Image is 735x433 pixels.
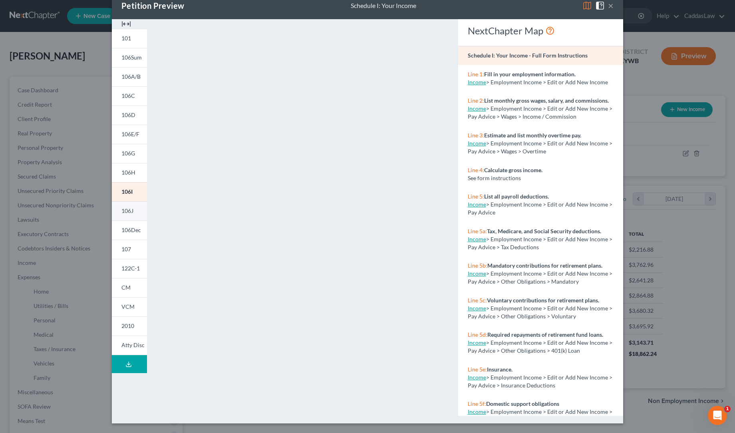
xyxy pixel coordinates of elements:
[121,322,134,329] span: 2010
[112,220,147,240] a: 106Dec
[112,201,147,220] a: 106J
[121,226,141,233] span: 106Dec
[112,336,147,355] a: Atty Disc
[468,374,486,381] a: Income
[121,54,142,61] span: 106Sum
[121,150,135,157] span: 106G
[121,19,131,29] img: expand-e0f6d898513216a626fdd78e52531dac95497ffd26381d4c15ee2fc46db09dca.svg
[708,406,727,425] iframe: Intercom live chat
[112,182,147,201] a: 106I
[468,105,612,120] span: > Employment Income > Edit or Add New Income > Pay Advice > Wages > Income / Commission
[468,270,612,285] span: > Employment Income > Edit or Add New Income > Pay Advice > Other Obligations > Mandatory
[468,201,612,216] span: > Employment Income > Edit or Add New Income > Pay Advice
[468,140,486,147] a: Income
[468,236,612,250] span: > Employment Income > Edit or Add New Income > Pay Advice > Tax Deductions
[468,339,612,354] span: > Employment Income > Edit or Add New Income > Pay Advice > Other Obligations > 401(k) Loan
[484,132,581,139] strong: Estimate and list monthly overtime pay.
[121,207,133,214] span: 106J
[112,144,147,163] a: 106G
[121,111,135,118] span: 106D
[112,240,147,259] a: 107
[484,97,609,104] strong: List monthly gross wages, salary, and commissions.
[112,297,147,316] a: VCM
[468,305,486,312] a: Income
[468,193,484,200] span: Line 5:
[468,52,588,59] strong: Schedule I: Your Income - Full Form Instructions
[112,125,147,144] a: 106E/F
[468,105,486,112] a: Income
[468,408,612,423] span: > Employment Income > Edit or Add New Income > Pay Advice > Other Obligations > Domestic Sup.
[487,228,601,234] strong: Tax, Medicare, and Social Security deductions.
[121,169,135,176] span: 106H
[112,259,147,278] a: 122C-1
[121,92,135,99] span: 106C
[468,331,487,338] span: Line 5d:
[468,71,484,77] span: Line 1:
[468,201,486,208] a: Income
[486,79,608,85] span: > Employment Income > Edit or Add New Income
[468,339,486,346] a: Income
[468,228,487,234] span: Line 5a:
[468,24,614,37] div: NextChapter Map
[468,167,484,173] span: Line 4:
[468,97,484,104] span: Line 2:
[121,35,131,42] span: 101
[112,278,147,297] a: CM
[112,29,147,48] a: 101
[121,246,131,252] span: 107
[486,400,559,407] strong: Domestic support obligations
[121,303,135,310] span: VCM
[121,284,131,291] span: CM
[112,105,147,125] a: 106D
[468,175,521,181] span: See form instructions
[468,262,487,269] span: Line 5b:
[468,297,487,304] span: Line 5c:
[468,305,612,320] span: > Employment Income > Edit or Add New Income > Pay Advice > Other Obligations > Voluntary
[121,73,141,80] span: 106A/B
[468,236,486,242] a: Income
[468,270,486,277] a: Income
[468,79,486,85] a: Income
[161,26,443,415] iframe: <object ng-attr-data='[URL][DOMAIN_NAME]' type='application/pdf' width='100%' height='975px'></ob...
[487,366,513,373] strong: Insurance.
[468,132,484,139] span: Line 3:
[487,331,603,338] strong: Required repayments of retirement fund loans.
[468,408,486,415] a: Income
[468,374,612,389] span: > Employment Income > Edit or Add New Income > Pay Advice > Insurance Deductions
[468,366,487,373] span: Line 5e:
[112,48,147,67] a: 106Sum
[582,1,592,10] img: map-eea8200ae884c6f1103ae1953ef3d486a96c86aabb227e865a55264e3737af1f.svg
[112,86,147,105] a: 106C
[112,67,147,86] a: 106A/B
[487,297,599,304] strong: Voluntary contributions for retirement plans.
[608,1,614,10] button: ×
[121,131,139,137] span: 106E/F
[484,193,549,200] strong: List all payroll deductions.
[484,71,576,77] strong: Fill in your employment information.
[484,167,542,173] strong: Calculate gross income.
[351,1,416,10] div: Schedule I: Your Income
[112,316,147,336] a: 2010
[468,400,486,407] span: Line 5f:
[487,262,602,269] strong: Mandatory contributions for retirement plans.
[121,265,140,272] span: 122C-1
[112,163,147,182] a: 106H
[121,342,145,348] span: Atty Disc
[468,140,612,155] span: > Employment Income > Edit or Add New Income > Pay Advice > Wages > Overtime
[724,406,731,412] span: 1
[121,188,133,195] span: 106I
[595,1,605,10] img: help-close-5ba153eb36485ed6c1ea00a893f15db1cb9b99d6cae46e1a8edb6c62d00a1a76.svg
